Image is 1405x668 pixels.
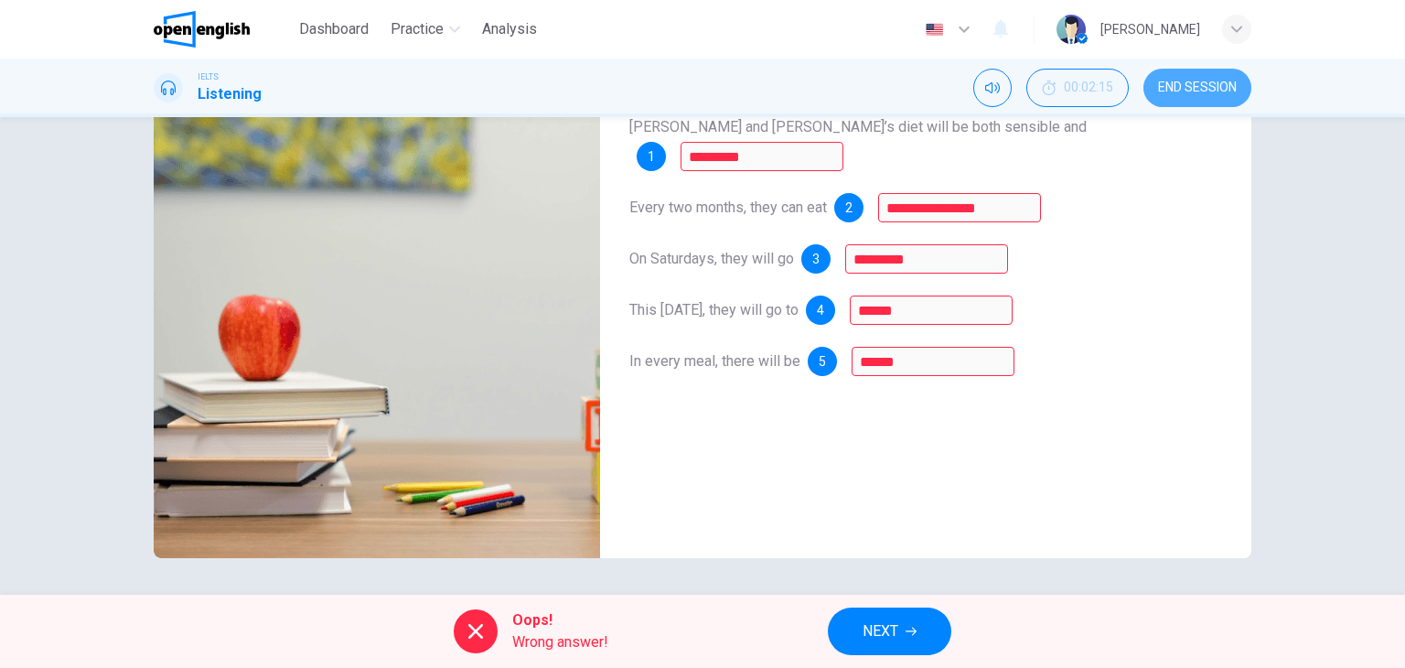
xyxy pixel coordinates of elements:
input: practical [681,142,843,171]
input: pizza; pizzas [878,193,1041,222]
button: END SESSION [1143,69,1251,107]
img: en [923,23,946,37]
button: Practice [383,13,467,46]
input: fruit juice [852,347,1014,376]
span: 2 [845,201,853,214]
button: Analysis [475,13,544,46]
span: 3 [812,253,820,265]
div: Mute [973,69,1012,107]
span: This [DATE], they will go to [629,301,799,318]
span: [PERSON_NAME] and [PERSON_NAME]’s diet will be both sensible and [629,118,1087,135]
span: NEXT [863,619,898,644]
h1: Listening [198,83,262,105]
span: Wrong answer! [512,631,608,653]
button: NEXT [828,608,951,655]
img: Profile picture [1056,15,1086,44]
span: 5 [819,355,826,368]
div: [PERSON_NAME] [1100,18,1200,40]
span: 4 [817,304,824,317]
button: Dashboard [292,13,376,46]
button: 00:02:15 [1026,69,1129,107]
span: On Saturdays, they will go [629,250,794,267]
span: END SESSION [1158,81,1237,95]
span: IELTS [198,70,219,83]
img: New Eating Plan [154,113,600,558]
a: OpenEnglish logo [154,11,292,48]
span: In every meal, there will be [629,352,800,370]
span: Oops! [512,609,608,631]
input: Pine Park; pine park [850,296,1013,325]
div: Hide [1026,69,1129,107]
input: light walking; walking [845,244,1008,274]
span: Analysis [482,18,537,40]
span: 00:02:15 [1064,81,1113,95]
span: 1 [648,150,655,163]
img: OpenEnglish logo [154,11,250,48]
span: Dashboard [299,18,369,40]
span: Every two months, they can eat [629,199,827,216]
span: Practice [391,18,444,40]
